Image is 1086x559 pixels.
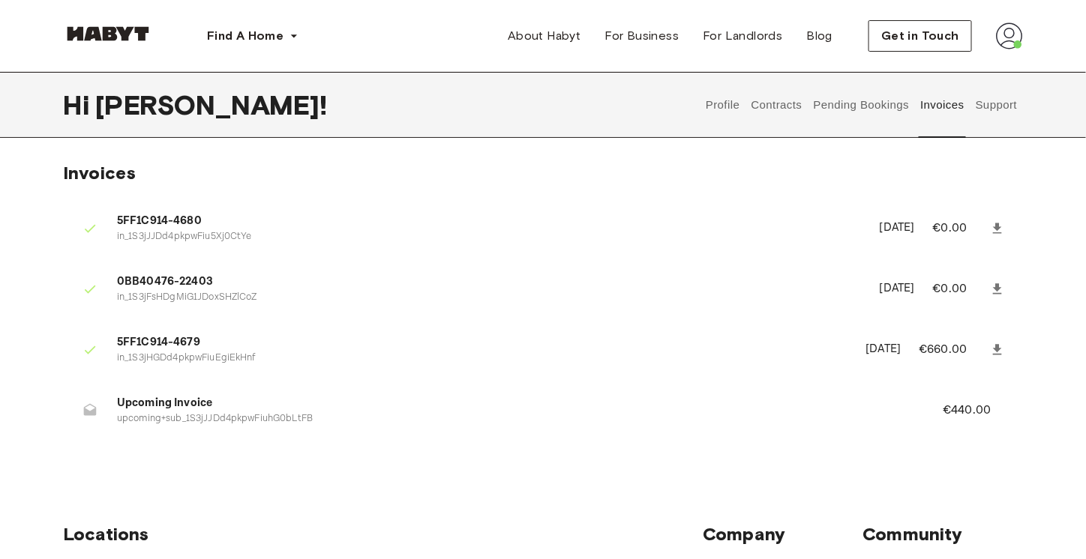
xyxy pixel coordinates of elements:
span: About Habyt [508,27,580,45]
button: Pending Bookings [811,72,911,138]
img: avatar [996,22,1023,49]
span: 5FF1C914-4679 [117,334,848,351]
a: About Habyt [496,21,592,51]
span: Hi [63,89,95,121]
span: For Business [605,27,679,45]
span: Locations [63,523,703,546]
p: in_1S3jFsHDgMiG1JDoxSHZlCoZ [117,291,862,305]
p: in_1S3jHGDd4pkpwFiuEgiEkHnf [117,351,848,366]
span: Invoices [63,162,136,184]
button: Profile [704,72,742,138]
span: Get in Touch [881,27,959,45]
button: Find A Home [195,21,310,51]
p: €0.00 [933,280,987,298]
a: For Business [593,21,691,51]
span: [PERSON_NAME] ! [95,89,327,121]
p: in_1S3jJJDd4pkpwFiu5Xj0CtYe [117,230,862,244]
a: Blog [795,21,845,51]
span: Community [863,523,1023,546]
span: Upcoming Invoice [117,395,907,412]
p: [DATE] [880,280,915,297]
span: Company [703,523,862,546]
img: Habyt [63,26,153,41]
button: Invoices [919,72,966,138]
div: user profile tabs [700,72,1023,138]
span: For Landlords [703,27,782,45]
span: 5FF1C914-4680 [117,213,862,230]
button: Support [973,72,1019,138]
span: 0BB40476-22403 [117,274,862,291]
button: Contracts [749,72,804,138]
span: Find A Home [207,27,283,45]
p: €440.00 [943,402,1011,420]
span: Blog [807,27,833,45]
p: upcoming+sub_1S3jJJDd4pkpwFiuhG0bLtFB [117,412,907,426]
button: Get in Touch [868,20,972,52]
p: [DATE] [880,220,915,237]
a: For Landlords [691,21,794,51]
p: €0.00 [933,220,987,238]
p: [DATE] [866,341,901,358]
p: €660.00 [919,341,987,359]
